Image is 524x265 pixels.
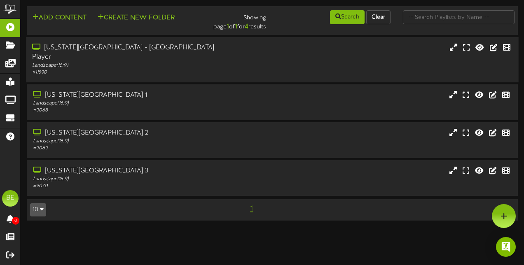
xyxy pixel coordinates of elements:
[330,10,365,24] button: Search
[33,166,225,176] div: [US_STATE][GEOGRAPHIC_DATA] 3
[403,10,515,24] input: -- Search Playlists by Name --
[33,107,225,114] div: # 9068
[33,183,225,190] div: # 9070
[33,100,225,107] div: Landscape ( 16:9 )
[33,176,225,183] div: Landscape ( 16:9 )
[245,23,248,30] strong: 4
[32,69,225,76] div: # 11590
[33,91,225,100] div: [US_STATE][GEOGRAPHIC_DATA] 1
[33,128,225,138] div: [US_STATE][GEOGRAPHIC_DATA] 2
[30,13,89,23] button: Add Content
[33,138,225,145] div: Landscape ( 16:9 )
[2,190,19,207] div: BE
[189,9,272,32] div: Showing page of for results
[95,13,177,23] button: Create New Folder
[12,217,19,225] span: 0
[227,23,229,30] strong: 1
[33,145,225,152] div: # 9069
[496,237,516,257] div: Open Intercom Messenger
[32,43,225,62] div: [US_STATE][GEOGRAPHIC_DATA] - [GEOGRAPHIC_DATA] Player
[30,203,46,216] button: 10
[248,205,255,214] span: 1
[366,10,391,24] button: Clear
[32,62,225,69] div: Landscape ( 16:9 )
[235,23,237,30] strong: 1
